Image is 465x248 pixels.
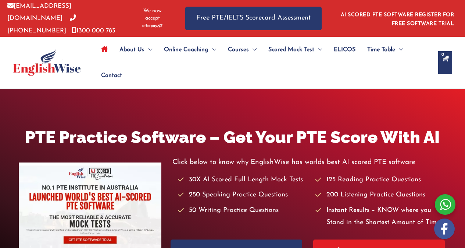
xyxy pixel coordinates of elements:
[438,51,452,74] a: View Shopping Cart, empty
[315,189,446,201] li: 200 Listening Practice Questions
[395,37,403,63] span: Menu Toggle
[334,37,355,63] span: ELICOS
[341,12,454,27] a: AI SCORED PTE SOFTWARE REGISTER FOR FREE SOFTWARE TRIAL
[185,7,322,30] a: Free PTE/IELTS Scorecard Assessment
[172,156,447,168] p: Click below to know why EnglishWise has worlds best AI scored PTE software
[268,37,314,63] span: Scored Mock Test
[222,37,262,63] a: CoursesMenu Toggle
[315,174,446,186] li: 125 Reading Practice Questions
[262,37,328,63] a: Scored Mock TestMenu Toggle
[208,37,216,63] span: Menu Toggle
[7,15,76,34] a: [PHONE_NUMBER]
[367,37,395,63] span: Time Table
[158,37,222,63] a: Online CoachingMenu Toggle
[95,37,431,88] nav: Site Navigation: Main Menu
[114,37,158,63] a: About UsMenu Toggle
[336,6,458,30] aside: Header Widget 1
[178,205,309,217] li: 50 Writing Practice Questions
[228,37,249,63] span: Courses
[314,37,322,63] span: Menu Toggle
[19,126,447,149] h1: PTE Practice Software – Get Your PTE Score With AI
[144,37,152,63] span: Menu Toggle
[315,205,446,229] li: Instant Results – KNOW where you Stand in the Shortest Amount of Time
[178,174,309,186] li: 30X AI Scored Full Length Mock Tests
[13,49,81,76] img: cropped-ew-logo
[138,7,167,22] span: We now accept
[328,37,361,63] a: ELICOS
[7,3,71,21] a: [EMAIL_ADDRESS][DOMAIN_NAME]
[119,37,144,63] span: About Us
[95,63,122,88] a: Contact
[434,219,455,239] img: white-facebook.png
[249,37,257,63] span: Menu Toggle
[142,24,162,28] img: Afterpay-Logo
[72,28,115,34] a: 1300 000 783
[101,63,122,88] span: Contact
[178,189,309,201] li: 250 Speaking Practice Questions
[164,37,208,63] span: Online Coaching
[361,37,409,63] a: Time TableMenu Toggle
